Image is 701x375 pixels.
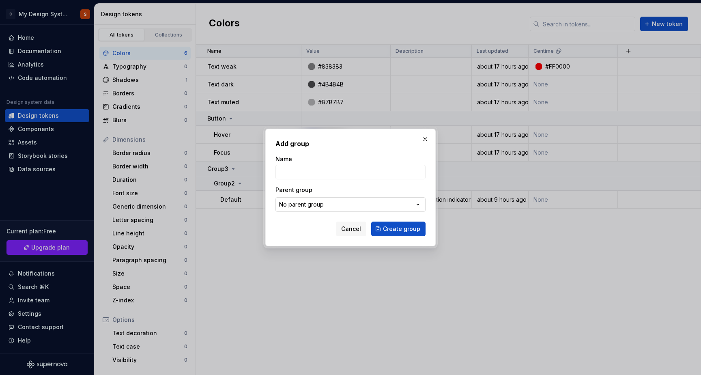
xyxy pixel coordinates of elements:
[336,222,366,236] button: Cancel
[275,155,292,163] label: Name
[275,186,312,194] label: Parent group
[341,225,361,233] span: Cancel
[275,197,426,212] button: No parent group
[383,225,420,233] span: Create group
[275,139,426,149] h2: Add group
[371,222,426,236] button: Create group
[279,200,324,209] div: No parent group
